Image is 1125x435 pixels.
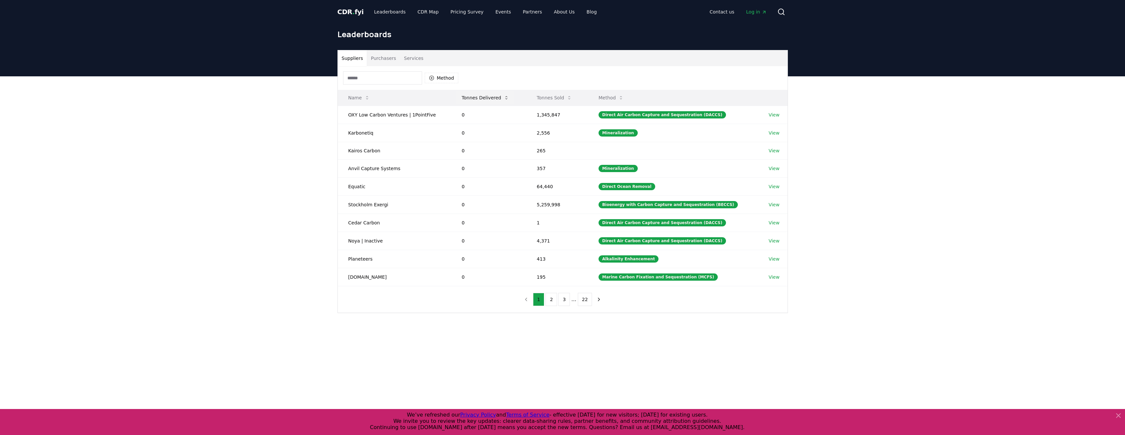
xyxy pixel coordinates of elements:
div: Direct Air Carbon Capture and Sequestration (DACCS) [599,237,726,244]
td: Stockholm Exergi [338,195,451,214]
h1: Leaderboards [337,29,788,39]
div: Bioenergy with Carbon Capture and Sequestration (BECCS) [599,201,738,208]
td: 0 [451,195,526,214]
td: 0 [451,159,526,177]
span: . [352,8,355,16]
div: Direct Air Carbon Capture and Sequestration (DACCS) [599,111,726,118]
a: Partners [518,6,547,18]
li: ... [571,295,576,303]
td: Anvil Capture Systems [338,159,451,177]
button: Method [425,73,459,83]
a: View [768,183,779,190]
td: 2,556 [526,124,588,142]
button: 1 [533,293,545,306]
td: Planeteers [338,250,451,268]
button: next page [593,293,604,306]
button: Services [400,50,427,66]
a: CDR.fyi [337,7,364,16]
td: OXY Low Carbon Ventures | 1PointFive [338,106,451,124]
div: Direct Ocean Removal [599,183,655,190]
button: 3 [558,293,570,306]
button: Name [343,91,375,104]
a: View [768,238,779,244]
div: Marine Carbon Fixation and Sequestration (MCFS) [599,273,718,281]
a: View [768,274,779,280]
span: CDR fyi [337,8,364,16]
td: [DOMAIN_NAME] [338,268,451,286]
td: 4,371 [526,232,588,250]
td: 0 [451,232,526,250]
td: 0 [451,177,526,195]
td: 64,440 [526,177,588,195]
button: Method [593,91,629,104]
a: Leaderboards [369,6,411,18]
a: View [768,147,779,154]
a: Log in [741,6,772,18]
button: Tonnes Sold [531,91,577,104]
span: Log in [746,9,766,15]
td: Cedar Carbon [338,214,451,232]
td: 413 [526,250,588,268]
td: 1,345,847 [526,106,588,124]
a: View [768,201,779,208]
td: Equatic [338,177,451,195]
a: CDR Map [412,6,444,18]
a: View [768,165,779,172]
td: 0 [451,106,526,124]
nav: Main [704,6,772,18]
td: 1 [526,214,588,232]
td: 195 [526,268,588,286]
td: 265 [526,142,588,159]
a: View [768,112,779,118]
td: 0 [451,142,526,159]
td: 5,259,998 [526,195,588,214]
td: Noya | Inactive [338,232,451,250]
button: Purchasers [367,50,400,66]
button: Tonnes Delivered [456,91,514,104]
nav: Main [369,6,602,18]
a: View [768,256,779,262]
a: View [768,219,779,226]
div: Alkalinity Enhancement [599,255,658,263]
button: 2 [546,293,557,306]
td: Karbonetiq [338,124,451,142]
a: View [768,130,779,136]
div: Mineralization [599,129,638,137]
td: 0 [451,214,526,232]
td: Kairos Carbon [338,142,451,159]
button: 22 [578,293,592,306]
td: 0 [451,124,526,142]
a: Events [490,6,516,18]
div: Direct Air Carbon Capture and Sequestration (DACCS) [599,219,726,226]
td: 0 [451,250,526,268]
a: Pricing Survey [445,6,489,18]
td: 357 [526,159,588,177]
div: Mineralization [599,165,638,172]
a: Blog [581,6,602,18]
button: Suppliers [338,50,367,66]
a: Contact us [704,6,739,18]
td: 0 [451,268,526,286]
a: About Us [549,6,580,18]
